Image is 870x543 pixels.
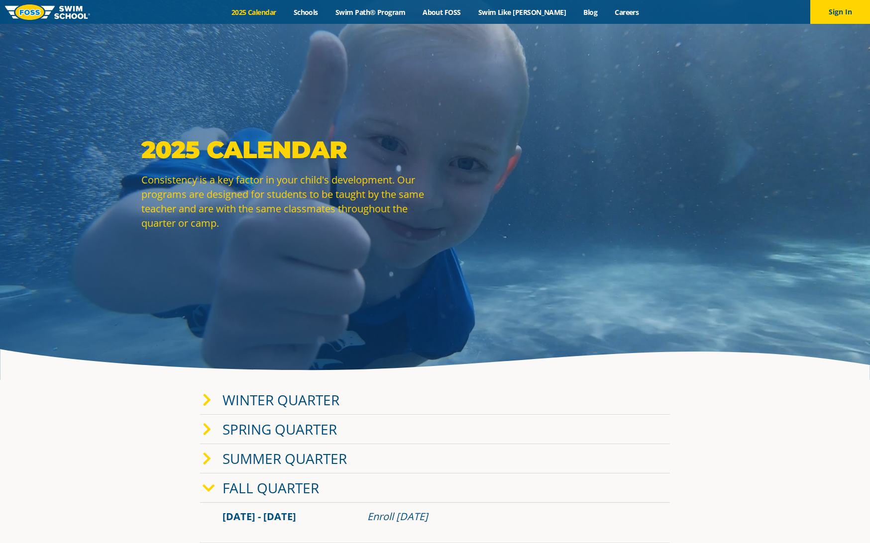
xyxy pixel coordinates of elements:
[606,7,648,17] a: Careers
[222,7,285,17] a: 2025 Calendar
[326,7,414,17] a: Swim Path® Program
[222,390,339,409] a: Winter Quarter
[222,478,319,497] a: Fall Quarter
[285,7,326,17] a: Schools
[414,7,470,17] a: About FOSS
[222,510,296,523] span: [DATE] - [DATE]
[5,4,90,20] img: FOSS Swim School Logo
[469,7,575,17] a: Swim Like [PERSON_NAME]
[141,173,430,230] p: Consistency is a key factor in your child's development. Our programs are designed for students t...
[141,135,347,164] strong: 2025 Calendar
[367,510,648,524] div: Enroll [DATE]
[222,449,347,468] a: Summer Quarter
[575,7,606,17] a: Blog
[222,420,337,439] a: Spring Quarter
